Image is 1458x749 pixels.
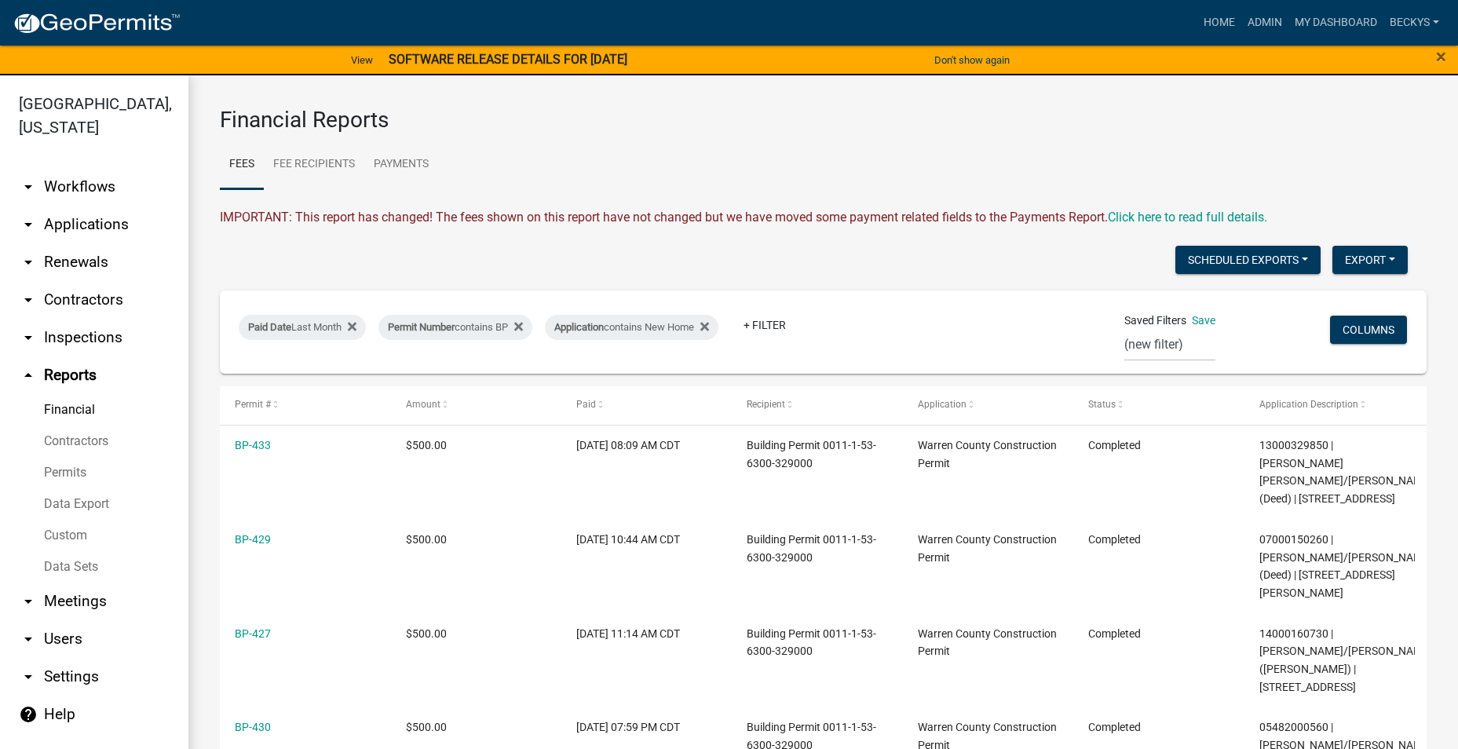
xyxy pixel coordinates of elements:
[19,592,38,611] i: arrow_drop_down
[1259,439,1432,505] span: 13000329850 | MELENDEZ MORENO, DAVID JESUS/JESSICA (Deed) | 14634 SUMMERSET RD
[364,140,438,190] a: Payments
[576,625,717,643] div: [DATE] 11:14 AM CDT
[389,52,627,67] strong: SOFTWARE RELEASE DETAILS FOR [DATE]
[1124,312,1186,329] span: Saved Filters
[1073,386,1244,424] datatable-header-cell: Status
[1088,533,1141,546] span: Completed
[576,531,717,549] div: [DATE] 10:44 AM CDT
[19,253,38,272] i: arrow_drop_down
[406,721,447,733] span: $500.00
[1175,246,1321,274] button: Scheduled Exports
[1088,399,1116,410] span: Status
[1197,8,1241,38] a: Home
[1088,627,1141,640] span: Completed
[903,386,1073,424] datatable-header-cell: Application
[918,627,1057,658] span: Warren County Construction Permit
[1192,314,1215,327] a: Save
[1259,399,1358,410] span: Application Description
[576,437,717,455] div: [DATE] 08:09 AM CDT
[1241,8,1288,38] a: Admin
[235,439,271,451] a: BP-433
[235,399,271,410] span: Permit #
[1108,210,1267,225] a: Click here to read full details.
[545,315,718,340] div: contains New Home
[918,439,1057,469] span: Warren County Construction Permit
[220,386,390,424] datatable-header-cell: Permit #
[239,315,366,340] div: Last Month
[235,533,271,546] a: BP-429
[1436,46,1446,68] span: ×
[747,439,876,469] span: Building Permit 0011-1-53-6300-329000
[406,533,447,546] span: $500.00
[220,140,264,190] a: Fees
[19,705,38,724] i: help
[1088,439,1141,451] span: Completed
[19,667,38,686] i: arrow_drop_down
[918,533,1057,564] span: Warren County Construction Permit
[1259,533,1432,599] span: 07000150260 | LAWLER, NIKI A/JAMES (Deed) | 4505 NEWBOLD ST
[235,627,271,640] a: BP-427
[747,399,785,410] span: Recipient
[19,366,38,385] i: arrow_drop_up
[731,311,798,339] a: + Filter
[390,386,561,424] datatable-header-cell: Amount
[747,627,876,658] span: Building Permit 0011-1-53-6300-329000
[345,47,379,73] a: View
[19,215,38,234] i: arrow_drop_down
[19,290,38,309] i: arrow_drop_down
[235,721,271,733] a: BP-430
[378,315,532,340] div: contains BP
[406,627,447,640] span: $500.00
[576,399,596,410] span: Paid
[19,177,38,196] i: arrow_drop_down
[747,533,876,564] span: Building Permit 0011-1-53-6300-329000
[732,386,902,424] datatable-header-cell: Recipient
[19,328,38,347] i: arrow_drop_down
[1436,47,1446,66] button: Close
[406,439,447,451] span: $500.00
[248,321,291,333] span: Paid Date
[1330,316,1407,344] button: Columns
[928,47,1016,73] button: Don't show again
[1259,627,1432,693] span: 14000160730 | JACOB, CHRISTOPHER/ALEXANDREA (Deed) | 9616 R63 HWY
[1088,721,1141,733] span: Completed
[220,107,1427,133] h3: Financial Reports
[918,399,967,410] span: Application
[264,140,364,190] a: Fee Recipients
[388,321,455,333] span: Permit Number
[576,718,717,736] div: [DATE] 07:59 PM CDT
[1332,246,1408,274] button: Export
[406,399,440,410] span: Amount
[1288,8,1383,38] a: My Dashboard
[220,208,1427,227] div: IMPORTANT: This report has changed! The fees shown on this report have not changed but we have mo...
[561,386,732,424] datatable-header-cell: Paid
[554,321,604,333] span: Application
[1108,210,1267,225] wm-modal-confirm: Upcoming Changes to Daily Fees Report
[19,630,38,649] i: arrow_drop_down
[1244,386,1415,424] datatable-header-cell: Application Description
[1383,8,1445,38] a: beckys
